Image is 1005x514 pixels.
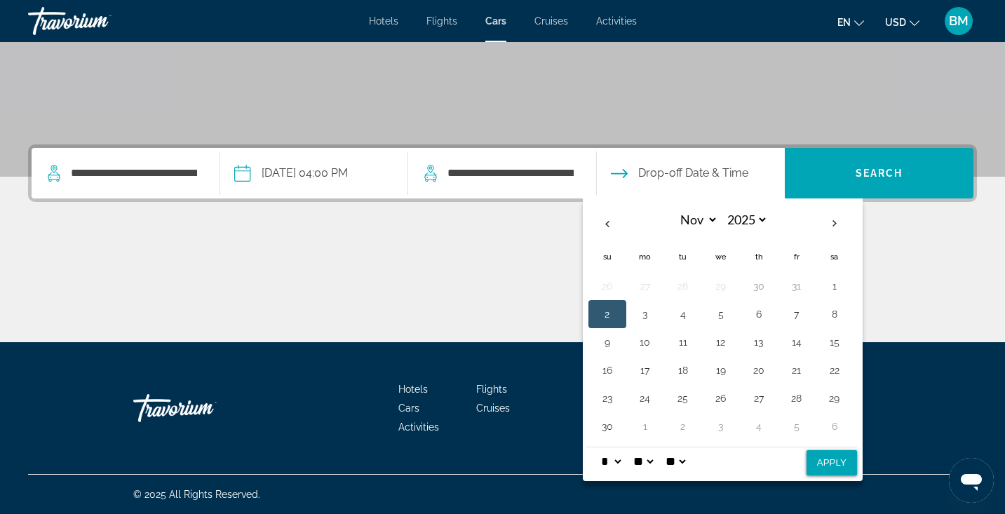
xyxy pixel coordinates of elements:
[823,388,846,408] button: Day 29
[710,332,732,352] button: Day 12
[534,15,568,27] a: Cruises
[816,208,854,240] button: Next month
[634,388,656,408] button: Day 24
[823,332,846,352] button: Day 15
[588,208,626,240] button: Previous month
[856,168,903,179] span: Search
[785,417,808,436] button: Day 5
[940,6,977,36] button: User Menu
[133,387,274,429] a: Go Home
[596,15,637,27] a: Activities
[949,14,969,28] span: BM
[476,384,507,395] a: Flights
[672,332,694,352] button: Day 11
[837,12,864,32] button: Change language
[785,360,808,380] button: Day 21
[785,304,808,324] button: Day 7
[398,421,439,433] a: Activities
[672,360,694,380] button: Day 18
[785,332,808,352] button: Day 14
[672,417,694,436] button: Day 2
[785,388,808,408] button: Day 28
[426,15,457,27] a: Flights
[596,276,619,296] button: Day 26
[634,360,656,380] button: Day 17
[672,388,694,408] button: Day 25
[748,417,770,436] button: Day 4
[596,332,619,352] button: Day 9
[398,384,428,395] a: Hotels
[596,388,619,408] button: Day 23
[446,163,575,184] input: Search dropoff location
[133,489,260,500] span: © 2025 All Rights Reserved.
[234,148,348,198] button: Pickup date: Oct 30, 2025 04:00 PM
[807,450,857,475] button: Apply
[823,304,846,324] button: Day 8
[710,276,732,296] button: Day 29
[710,388,732,408] button: Day 26
[785,276,808,296] button: Day 31
[837,17,851,28] span: en
[634,276,656,296] button: Day 27
[710,417,732,436] button: Day 3
[634,332,656,352] button: Day 10
[748,276,770,296] button: Day 30
[598,447,623,475] select: Select hour
[823,276,846,296] button: Day 1
[596,304,619,324] button: Day 2
[32,148,973,198] div: Search widget
[588,208,854,440] table: Left calendar grid
[673,208,718,232] select: Select month
[630,447,656,475] select: Select minute
[672,276,694,296] button: Day 28
[476,403,510,414] a: Cruises
[748,304,770,324] button: Day 6
[28,3,168,39] a: Travorium
[710,304,732,324] button: Day 5
[398,403,419,414] a: Cars
[885,17,906,28] span: USD
[785,148,973,198] button: Search
[885,12,919,32] button: Change currency
[672,304,694,324] button: Day 4
[748,388,770,408] button: Day 27
[611,148,748,198] button: Open drop-off date and time picker
[663,447,688,475] select: Select AM/PM
[823,417,846,436] button: Day 6
[369,15,398,27] a: Hotels
[710,360,732,380] button: Day 19
[823,360,846,380] button: Day 22
[722,208,768,232] select: Select year
[634,304,656,324] button: Day 3
[949,458,994,503] iframe: Button to launch messaging window
[748,360,770,380] button: Day 20
[485,15,506,27] a: Cars
[596,360,619,380] button: Day 16
[69,163,198,184] input: Search pickup location
[634,417,656,436] button: Day 1
[596,417,619,436] button: Day 30
[748,332,770,352] button: Day 13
